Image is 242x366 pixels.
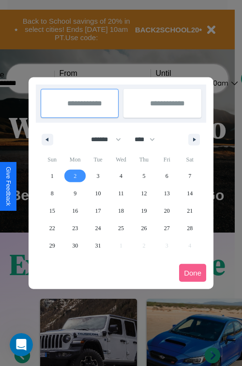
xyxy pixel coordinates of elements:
[109,185,132,202] button: 11
[63,237,86,254] button: 30
[179,220,201,237] button: 28
[87,167,109,185] button: 3
[95,237,101,254] span: 31
[109,202,132,220] button: 18
[155,185,178,202] button: 13
[133,152,155,167] span: Thu
[87,237,109,254] button: 31
[155,220,178,237] button: 27
[63,152,86,167] span: Mon
[41,202,63,220] button: 15
[97,167,100,185] span: 3
[41,185,63,202] button: 8
[49,202,55,220] span: 15
[41,237,63,254] button: 29
[41,152,63,167] span: Sun
[179,152,201,167] span: Sat
[187,202,193,220] span: 21
[166,167,168,185] span: 6
[5,167,12,206] div: Give Feedback
[51,167,54,185] span: 1
[179,185,201,202] button: 14
[74,185,76,202] span: 9
[155,167,178,185] button: 6
[120,167,122,185] span: 4
[109,152,132,167] span: Wed
[155,202,178,220] button: 20
[95,220,101,237] span: 24
[72,237,78,254] span: 30
[188,167,191,185] span: 7
[118,202,124,220] span: 18
[187,185,193,202] span: 14
[155,152,178,167] span: Fri
[164,202,170,220] span: 20
[142,167,145,185] span: 5
[179,264,206,282] button: Done
[63,167,86,185] button: 2
[49,220,55,237] span: 22
[164,185,170,202] span: 13
[87,202,109,220] button: 17
[63,202,86,220] button: 16
[109,220,132,237] button: 25
[141,220,147,237] span: 26
[118,185,124,202] span: 11
[87,185,109,202] button: 10
[133,220,155,237] button: 26
[72,220,78,237] span: 23
[72,202,78,220] span: 16
[95,202,101,220] span: 17
[179,167,201,185] button: 7
[41,220,63,237] button: 22
[179,202,201,220] button: 21
[141,202,147,220] span: 19
[133,167,155,185] button: 5
[74,167,76,185] span: 2
[109,167,132,185] button: 4
[95,185,101,202] span: 10
[133,185,155,202] button: 12
[87,152,109,167] span: Tue
[49,237,55,254] span: 29
[63,185,86,202] button: 9
[63,220,86,237] button: 23
[187,220,193,237] span: 28
[118,220,124,237] span: 25
[41,167,63,185] button: 1
[10,333,33,356] iframe: Intercom live chat
[133,202,155,220] button: 19
[164,220,170,237] span: 27
[87,220,109,237] button: 24
[51,185,54,202] span: 8
[141,185,147,202] span: 12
